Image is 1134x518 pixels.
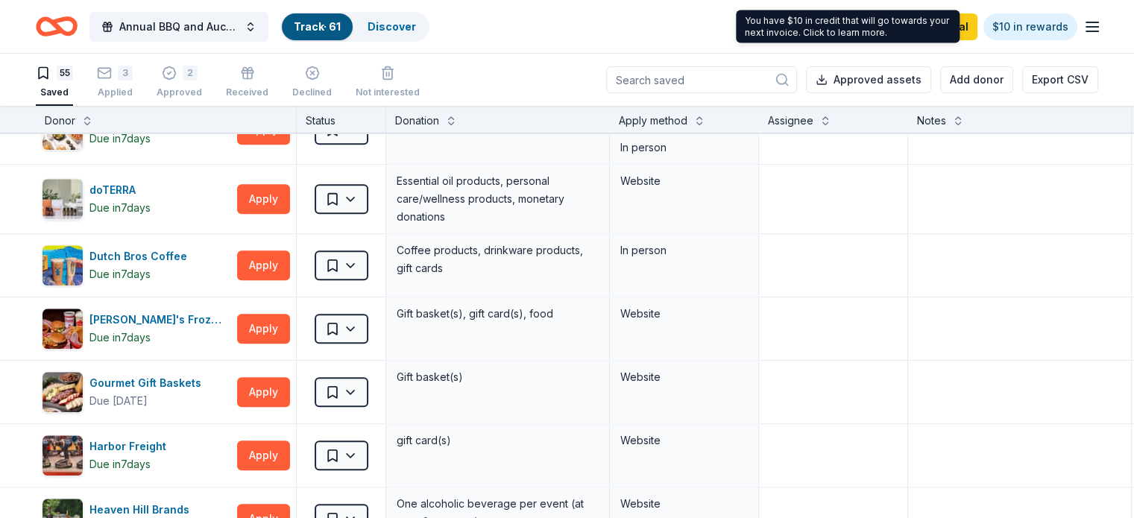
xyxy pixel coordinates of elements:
[89,455,151,473] div: Due in 7 days
[42,372,83,412] img: Image for Gourmet Gift Baskets
[736,10,960,43] div: You have $10 in credit that will go towards your next invoice. Click to learn more.
[89,199,151,217] div: Due in 7 days
[42,178,231,220] button: Image for doTERRAdoTERRADue in7days
[395,112,439,130] div: Donation
[619,112,687,130] div: Apply method
[620,432,748,449] div: Website
[36,9,78,44] a: Home
[89,12,268,42] button: Annual BBQ and Auction
[89,392,148,410] div: Due [DATE]
[119,18,239,36] span: Annual BBQ and Auction
[237,314,290,344] button: Apply
[42,245,83,285] img: Image for Dutch Bros Coffee
[620,495,748,513] div: Website
[983,13,1077,40] a: $10 in rewards
[42,309,83,349] img: Image for Freddy's Frozen Custard & Steakburgers
[226,86,268,98] div: Received
[42,435,231,476] button: Image for Harbor FreightHarbor FreightDue in7days
[606,66,797,93] input: Search saved
[89,181,151,199] div: doTERRA
[36,60,73,106] button: 55Saved
[42,308,231,350] button: Image for Freddy's Frozen Custard & Steakburgers[PERSON_NAME]'s Frozen Custard & SteakburgersDue ...
[57,66,73,80] div: 55
[42,371,231,413] button: Image for Gourmet Gift BasketsGourmet Gift BasketsDue [DATE]
[97,60,133,106] button: 3Applied
[157,78,202,90] div: Approved
[237,377,290,407] button: Apply
[620,368,748,386] div: Website
[292,86,332,98] div: Declined
[395,171,600,227] div: Essential oil products, personal care/wellness products, monetary donations
[42,244,231,286] button: Image for Dutch Bros CoffeeDutch Bros CoffeeDue in7days
[89,265,151,283] div: Due in 7 days
[89,438,172,455] div: Harbor Freight
[226,60,268,106] button: Received
[89,247,193,265] div: Dutch Bros Coffee
[294,20,341,33] a: Track· 61
[297,106,386,133] div: Status
[1022,66,1098,93] button: Export CSV
[42,435,83,476] img: Image for Harbor Freight
[620,172,748,190] div: Website
[395,303,600,324] div: Gift basket(s), gift card(s), food
[42,179,83,219] img: Image for doTERRA
[97,86,133,98] div: Applied
[395,367,600,388] div: Gift basket(s)
[183,57,198,72] div: 2
[368,20,416,33] a: Discover
[118,66,133,80] div: 3
[237,184,290,214] button: Apply
[806,66,931,93] button: Approved assets
[395,240,600,279] div: Coffee products, drinkware products, gift cards
[292,60,332,106] button: Declined
[940,66,1013,93] button: Add donor
[620,139,748,157] div: In person
[356,86,420,98] div: Not interested
[395,430,600,451] div: gift card(s)
[157,60,202,106] button: 2Approved
[89,130,151,148] div: Due in 7 days
[356,60,420,106] button: Not interested
[89,311,231,329] div: [PERSON_NAME]'s Frozen Custard & Steakburgers
[280,12,429,42] button: Track· 61Discover
[237,250,290,280] button: Apply
[36,86,73,98] div: Saved
[45,112,75,130] div: Donor
[89,374,207,392] div: Gourmet Gift Baskets
[237,440,290,470] button: Apply
[620,241,748,259] div: In person
[620,305,748,323] div: Website
[89,329,151,347] div: Due in 7 days
[768,112,813,130] div: Assignee
[917,112,946,130] div: Notes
